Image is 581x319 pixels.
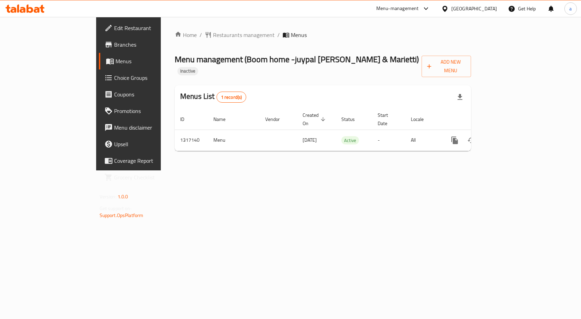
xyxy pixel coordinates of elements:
a: Support.OpsPlatform [100,211,144,220]
th: Actions [441,109,518,130]
table: enhanced table [175,109,518,151]
span: 1 record(s) [217,94,246,101]
li: / [277,31,280,39]
span: Menus [291,31,307,39]
div: Total records count [216,92,247,103]
span: Upsell [114,140,188,148]
span: a [569,5,572,12]
a: Branches [99,36,193,53]
span: Menus [116,57,188,65]
span: Grocery Checklist [114,173,188,181]
div: [GEOGRAPHIC_DATA] [451,5,497,12]
a: Menu disclaimer [99,119,193,136]
span: Restaurants management [213,31,275,39]
a: Restaurants management [205,31,275,39]
a: Coupons [99,86,193,103]
span: Coupons [114,90,188,98]
button: more [446,132,463,149]
a: Promotions [99,103,193,119]
a: Grocery Checklist [99,169,193,186]
button: Change Status [463,132,480,149]
span: Promotions [114,107,188,115]
span: Created On [303,111,328,128]
span: Vendor [265,115,289,123]
span: Active [341,137,359,144]
span: Branches [114,40,188,49]
button: Add New Menu [422,56,471,77]
span: Get support on: [100,204,131,213]
span: 1.0.0 [118,192,128,201]
span: ID [180,115,193,123]
li: / [200,31,202,39]
h2: Menus List [180,91,246,103]
td: All [405,130,441,151]
span: Start Date [378,111,397,128]
a: Edit Restaurant [99,20,193,36]
span: Add New Menu [427,58,465,75]
span: Menu management ( Boom home -juypal [PERSON_NAME] & Marietti ) [175,51,419,67]
a: Menus [99,53,193,69]
div: Active [341,136,359,144]
span: Menu disclaimer [114,123,188,132]
a: Coverage Report [99,152,193,169]
span: Status [341,115,364,123]
span: Coverage Report [114,157,188,165]
a: Upsell [99,136,193,152]
span: Name [213,115,234,123]
span: [DATE] [303,135,317,144]
a: Choice Groups [99,69,193,86]
td: - [372,130,405,151]
nav: breadcrumb [175,31,471,39]
div: Export file [452,89,468,105]
span: Locale [411,115,433,123]
div: Menu-management [376,4,419,13]
span: Version: [100,192,117,201]
span: Edit Restaurant [114,24,188,32]
span: Choice Groups [114,74,188,82]
td: Menu [208,130,260,151]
